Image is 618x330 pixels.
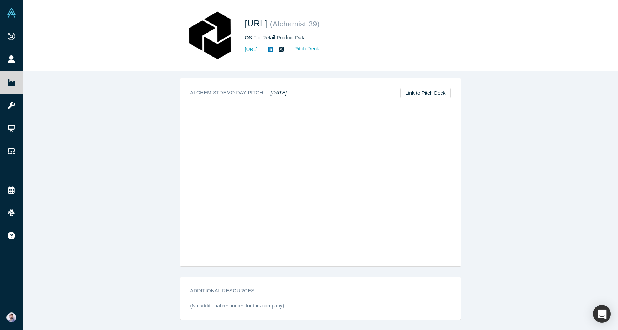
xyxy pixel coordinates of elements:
a: Link to Pitch Deck [400,88,450,98]
iframe: atronous.ai [180,108,461,266]
h3: Alchemist Demo Day Pitch [190,89,287,97]
h3: Additional Resources [190,287,441,295]
div: (No additional resources for this company) [190,302,284,315]
img: Alchemist Vault Logo [6,8,16,18]
div: OS For Retail Product Data [245,34,445,42]
em: [DATE] [271,90,287,96]
img: Sam Jadali's Account [6,312,16,322]
span: [URL] [245,19,270,28]
img: Atronous.ai's Logo [185,10,235,60]
a: Pitch Deck [286,45,319,53]
small: ( Alchemist 39 ) [270,20,320,28]
a: [URL] [245,46,258,53]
